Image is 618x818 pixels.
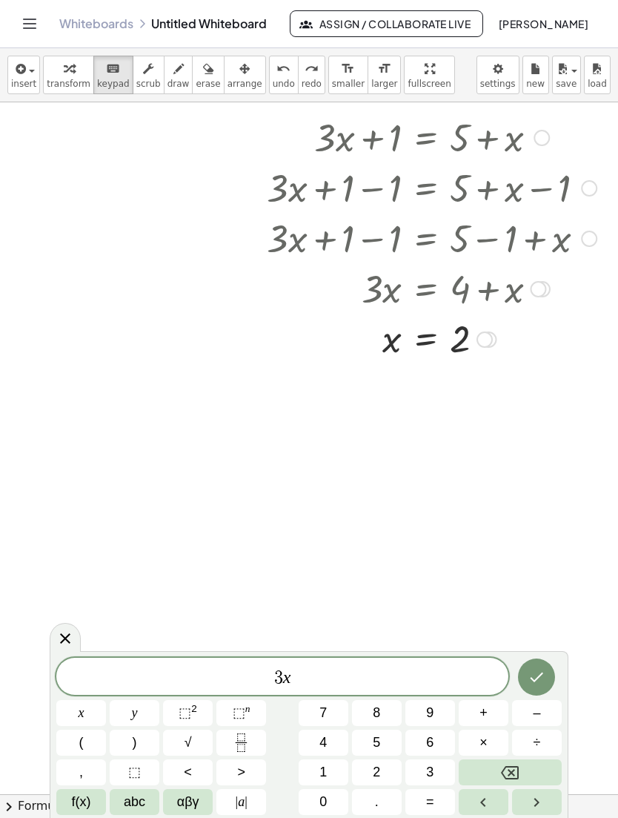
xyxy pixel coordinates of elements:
span: > [237,762,245,782]
span: | [245,794,247,809]
span: 6 [426,733,433,753]
button: redoredo [298,56,325,94]
button: Plus [459,700,508,726]
span: = [426,792,434,812]
span: draw [167,79,190,89]
button: 2 [352,759,402,785]
button: scrub [133,56,165,94]
button: 0 [299,789,348,815]
button: . [352,789,402,815]
span: 2 [373,762,380,782]
button: x [56,700,106,726]
span: y [132,703,138,723]
span: arrange [227,79,262,89]
span: settings [480,79,516,89]
button: Backspace [459,759,562,785]
button: Squared [163,700,213,726]
button: Absolute value [216,789,266,815]
button: 7 [299,700,348,726]
i: redo [305,60,319,78]
span: αβγ [177,792,199,812]
button: settings [476,56,519,94]
span: load [588,79,607,89]
button: 9 [405,700,455,726]
span: save [556,79,577,89]
span: + [479,703,488,723]
button: undoundo [269,56,299,94]
span: f(x) [72,792,91,812]
button: Functions [56,789,106,815]
button: Times [459,730,508,756]
span: x [79,703,84,723]
button: Left arrow [459,789,508,815]
button: insert [7,56,40,94]
button: 5 [352,730,402,756]
button: transform [43,56,94,94]
button: Superscript [216,700,266,726]
button: load [584,56,611,94]
span: new [526,79,545,89]
button: Divide [512,730,562,756]
button: [PERSON_NAME] [486,10,600,37]
button: Done [518,659,555,696]
button: 1 [299,759,348,785]
i: format_size [341,60,355,78]
span: . [375,792,379,812]
span: √ [185,733,192,753]
button: Minus [512,700,562,726]
span: × [479,733,488,753]
span: ⬚ [179,705,191,720]
button: Equals [405,789,455,815]
span: [PERSON_NAME] [498,17,588,30]
button: Assign / Collaborate Live [290,10,483,37]
a: Whiteboards [59,16,133,31]
button: Placeholder [110,759,159,785]
button: 8 [352,700,402,726]
span: ( [79,733,84,753]
span: transform [47,79,90,89]
button: arrange [224,56,266,94]
span: undo [273,79,295,89]
button: Fraction [216,730,266,756]
button: , [56,759,106,785]
span: redo [302,79,322,89]
span: Assign / Collaborate Live [302,17,471,30]
span: ) [133,733,137,753]
button: draw [164,56,193,94]
span: < [184,762,192,782]
span: keypad [97,79,130,89]
span: – [533,703,540,723]
button: new [522,56,549,94]
span: smaller [332,79,365,89]
span: 4 [319,733,327,753]
button: 6 [405,730,455,756]
i: undo [276,60,290,78]
button: Right arrow [512,789,562,815]
span: erase [196,79,220,89]
button: Greek alphabet [163,789,213,815]
span: 1 [319,762,327,782]
i: format_size [377,60,391,78]
button: 3 [405,759,455,785]
sup: n [245,703,250,714]
button: 4 [299,730,348,756]
button: keyboardkeypad [93,56,133,94]
span: ⬚ [233,705,245,720]
var: x [283,667,291,687]
button: erase [192,56,224,94]
span: fullscreen [408,79,451,89]
span: abc [124,792,145,812]
i: keyboard [106,60,120,78]
button: Less than [163,759,213,785]
button: ) [110,730,159,756]
span: , [79,762,83,782]
span: insert [11,79,36,89]
span: 8 [373,703,380,723]
span: ⬚ [128,762,141,782]
span: 5 [373,733,380,753]
sup: 2 [191,703,197,714]
button: save [552,56,581,94]
span: larger [371,79,397,89]
span: 9 [426,703,433,723]
button: ( [56,730,106,756]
